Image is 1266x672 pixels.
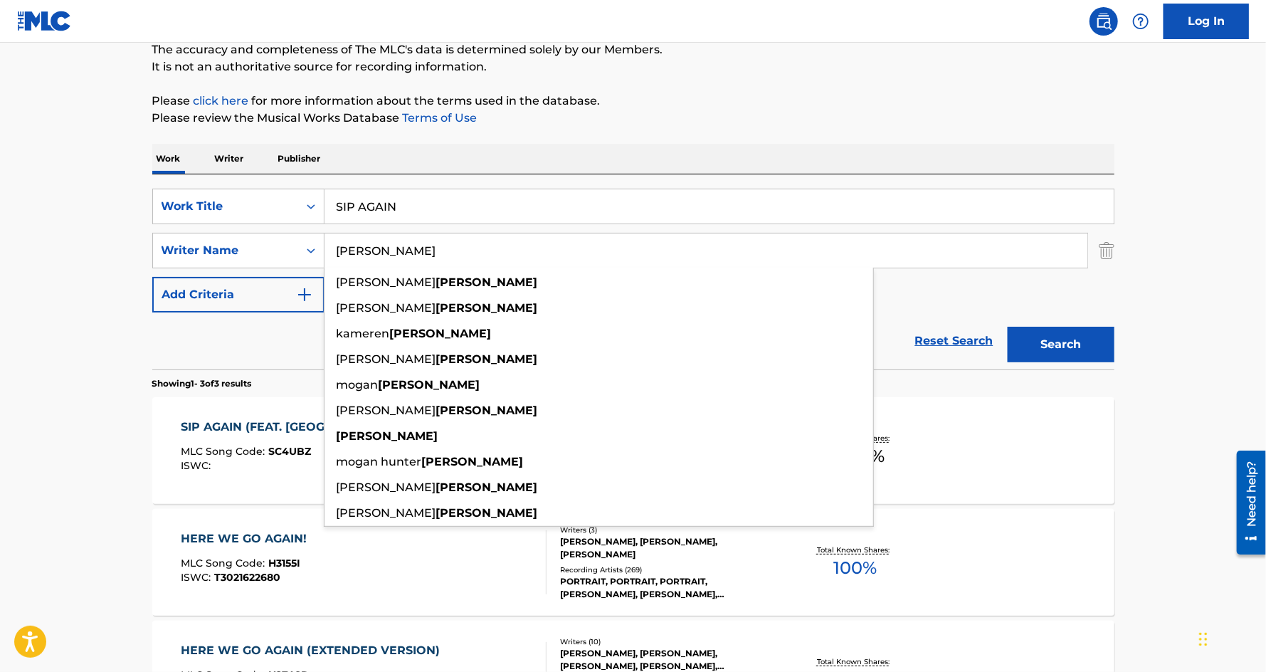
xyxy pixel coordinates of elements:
div: Writer Name [162,242,290,259]
strong: [PERSON_NAME] [436,506,538,520]
p: Please for more information about the terms used in the database. [152,93,1114,110]
div: Work Title [162,198,290,215]
strong: [PERSON_NAME] [379,378,480,392]
div: SIP AGAIN (FEAT. [GEOGRAPHIC_DATA]) [181,419,425,436]
a: SIP AGAIN (FEAT. [GEOGRAPHIC_DATA])MLC Song Code:SC4UBZISWC:Writers (4)[PERSON_NAME], [PERSON_NAM... [152,397,1114,504]
span: [PERSON_NAME] [337,481,436,494]
div: Writers ( 3 ) [560,525,775,535]
p: It is not an authoritative source for recording information. [152,58,1114,75]
a: HERE WE GO AGAIN!MLC Song Code:H3155IISWC:T3021622680Writers (3)[PERSON_NAME], [PERSON_NAME], [PE... [152,509,1114,616]
p: Please review the Musical Works Database [152,110,1114,127]
img: 9d2ae6d4665cec9f34b9.svg [296,286,313,303]
p: Total Known Shares: [817,545,893,555]
strong: [PERSON_NAME] [436,352,538,366]
span: [PERSON_NAME] [337,275,436,289]
img: Delete Criterion [1099,233,1114,268]
button: Search [1008,327,1114,362]
span: ISWC : [181,571,214,584]
span: H3155I [268,557,300,569]
span: [PERSON_NAME] [337,404,436,417]
strong: [PERSON_NAME] [436,301,538,315]
span: MLC Song Code : [181,557,268,569]
span: MLC Song Code : [181,445,268,458]
a: Log In [1164,4,1249,39]
p: Total Known Shares: [817,656,893,667]
p: The accuracy and completeness of The MLC's data is determined solely by our Members. [152,41,1114,58]
span: [PERSON_NAME] [337,352,436,366]
a: Reset Search [908,325,1001,357]
span: [PERSON_NAME] [337,506,436,520]
img: search [1095,13,1112,30]
strong: [PERSON_NAME] [337,429,438,443]
a: click here [194,94,249,107]
strong: [PERSON_NAME] [436,481,538,494]
span: [PERSON_NAME] [337,301,436,315]
img: help [1132,13,1149,30]
strong: [PERSON_NAME] [436,275,538,289]
div: Help [1127,7,1155,36]
span: mogan hunter [337,455,422,468]
strong: [PERSON_NAME] [422,455,524,468]
span: SC4UBZ [268,445,311,458]
img: MLC Logo [17,11,72,31]
p: Writer [211,144,248,174]
iframe: Chat Widget [1195,604,1266,672]
p: Work [152,144,185,174]
form: Search Form [152,189,1114,369]
span: T3021622680 [214,571,280,584]
span: 100 % [833,555,877,581]
div: Writers ( 10 ) [560,636,775,647]
div: HERE WE GO AGAIN! [181,530,314,547]
span: ISWC : [181,459,214,472]
span: mogan [337,378,379,392]
p: Publisher [274,144,325,174]
div: PORTRAIT, PORTRAIT, PORTRAIT, [PERSON_NAME], [PERSON_NAME], [PERSON_NAME], [PERSON_NAME], [PERSON... [560,575,775,601]
strong: [PERSON_NAME] [436,404,538,417]
a: Public Search [1090,7,1118,36]
div: HERE WE GO AGAIN (EXTENDED VERSION) [181,642,447,659]
strong: [PERSON_NAME] [390,327,492,340]
div: Drag [1199,618,1208,661]
p: Showing 1 - 3 of 3 results [152,377,252,390]
div: Recording Artists ( 269 ) [560,565,775,575]
button: Add Criteria [152,277,325,313]
div: [PERSON_NAME], [PERSON_NAME], [PERSON_NAME] [560,535,775,561]
a: Terms of Use [400,111,478,125]
iframe: Resource Center [1226,446,1266,560]
span: kameren [337,327,390,340]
